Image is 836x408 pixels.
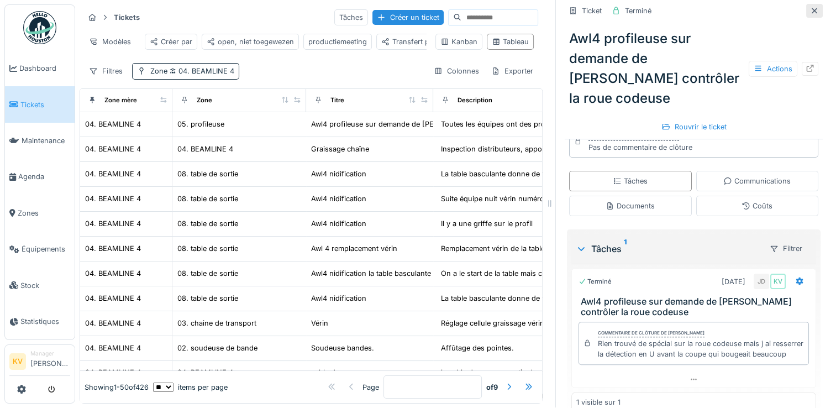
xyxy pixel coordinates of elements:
[492,36,529,47] div: Tableau
[153,382,228,393] div: items per page
[177,243,238,254] div: 08. table de sortie
[85,382,149,393] div: Showing 1 - 50 of 426
[177,268,238,279] div: 08. table de sortie
[85,268,141,279] div: 04. BEAMLINE 4
[84,34,136,50] div: Modèles
[441,218,533,229] div: Il y a une griffe sur le profil
[311,318,328,328] div: Vérin
[770,274,786,289] div: KV
[177,293,238,304] div: 08. table de sortie
[754,274,769,289] div: JD
[150,66,234,76] div: Zone
[5,50,75,86] a: Dashboard
[588,142,692,153] div: Pas de commentaire de clôture
[311,193,366,204] div: Awl4 nidification
[177,119,224,129] div: 05. profileuse
[576,397,621,407] div: 1 visible sur 1
[362,382,379,393] div: Page
[441,193,604,204] div: Suite équipe nuit vérin numéro 3 de la table ba...
[85,144,141,154] div: 04. BEAMLINE 4
[177,144,233,154] div: 04. BEAMLINE 4
[311,243,397,254] div: Awl 4 remplacement vérin
[657,119,731,134] div: Rouvrir le ticket
[177,193,238,204] div: 08. table de sortie
[20,100,70,110] span: Tickets
[311,169,366,179] div: Awl4 nidification
[5,123,75,159] a: Maintenance
[372,10,444,25] div: Créer un ticket
[18,171,70,182] span: Agenda
[311,144,369,154] div: Graissage chaîne
[177,218,238,229] div: 08. table de sortie
[150,36,192,47] div: Créer par
[334,9,368,25] div: Tâches
[742,201,772,211] div: Coûts
[458,96,492,105] div: Description
[486,382,498,393] strong: of 9
[723,176,791,186] div: Communications
[85,169,141,179] div: 04. BEAMLINE 4
[606,201,655,211] div: Documents
[197,96,212,105] div: Zone
[311,268,456,279] div: Awl4 nidification la table basculante bloque
[20,280,70,291] span: Stock
[167,67,234,75] span: 04. BEAMLINE 4
[5,195,75,231] a: Zones
[722,276,745,287] div: [DATE]
[441,169,616,179] div: La table basculante donne de temps en temps un ...
[311,293,366,304] div: Awl4 nidification
[765,240,807,257] div: Filtrer
[311,343,374,353] div: Soudeuse bandes.
[579,277,612,286] div: Terminé
[311,218,366,229] div: Awl4 nidification
[440,36,477,47] div: Kanban
[85,318,141,328] div: 04. BEAMLINE 4
[441,367,602,378] div: le cable de masse , sortie de croix partie mobi...
[576,242,760,255] div: Tâches
[441,293,616,304] div: La table basculante donne de temps en temps un ...
[207,36,294,47] div: open, niet toegewezen
[429,63,484,79] div: Colonnes
[22,135,70,146] span: Maintenance
[177,367,233,378] div: 04. BEAMLINE 4
[23,11,56,44] img: Badge_color-CXgf-gQk.svg
[624,242,627,255] sup: 1
[441,343,514,353] div: Affûtage des pointes.
[19,63,70,74] span: Dashboard
[85,243,141,254] div: 04. BEAMLINE 4
[749,61,797,77] div: Actions
[18,208,70,218] span: Zones
[308,36,367,47] div: productiemeeting
[85,293,141,304] div: 04. BEAMLINE 4
[30,349,70,358] div: Manager
[441,119,616,129] div: Toutes les équipes ont des problèmes de coupe q...
[85,367,141,378] div: 04. BEAMLINE 4
[177,318,256,328] div: 03. chaine de transport
[441,144,592,154] div: Inspection distributeurs, appoint , nettoyage.
[565,24,823,113] div: Awl4 profileuse sur demande de [PERSON_NAME] contrôler la roue codeuse
[5,159,75,195] a: Agenda
[5,86,75,122] a: Tickets
[625,6,651,16] div: Terminé
[330,96,344,105] div: Titre
[311,367,363,378] div: cable de masse
[311,119,570,129] div: Awl4 profileuse sur demande de [PERSON_NAME] contrôler la roue codeuse
[381,36,444,47] div: Transfert poste
[85,119,141,129] div: 04. BEAMLINE 4
[5,267,75,303] a: Stock
[177,169,238,179] div: 08. table de sortie
[5,231,75,267] a: Équipements
[20,316,70,327] span: Statistiques
[85,193,141,204] div: 04. BEAMLINE 4
[104,96,137,105] div: Zone mère
[84,63,128,79] div: Filtres
[22,244,70,254] span: Équipements
[85,343,141,353] div: 04. BEAMLINE 4
[85,218,141,229] div: 04. BEAMLINE 4
[441,268,598,279] div: On a le start de la table mais celle-ci ne mont...
[613,176,648,186] div: Tâches
[5,304,75,339] a: Statistiques
[582,6,602,16] div: Ticket
[9,353,26,370] li: KV
[30,349,70,373] li: [PERSON_NAME]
